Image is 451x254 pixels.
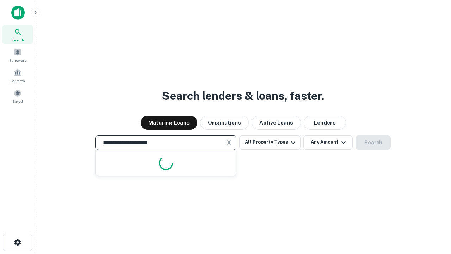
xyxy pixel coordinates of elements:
[2,66,33,85] a: Contacts
[11,37,24,43] span: Search
[11,6,25,20] img: capitalize-icon.png
[11,78,25,84] span: Contacts
[252,116,301,130] button: Active Loans
[200,116,249,130] button: Originations
[224,138,234,147] button: Clear
[13,98,23,104] span: Saved
[416,198,451,231] iframe: Chat Widget
[2,86,33,105] a: Saved
[2,46,33,65] a: Borrowers
[303,135,353,150] button: Any Amount
[2,25,33,44] a: Search
[239,135,301,150] button: All Property Types
[141,116,197,130] button: Maturing Loans
[304,116,346,130] button: Lenders
[162,87,324,104] h3: Search lenders & loans, faster.
[9,58,26,63] span: Borrowers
